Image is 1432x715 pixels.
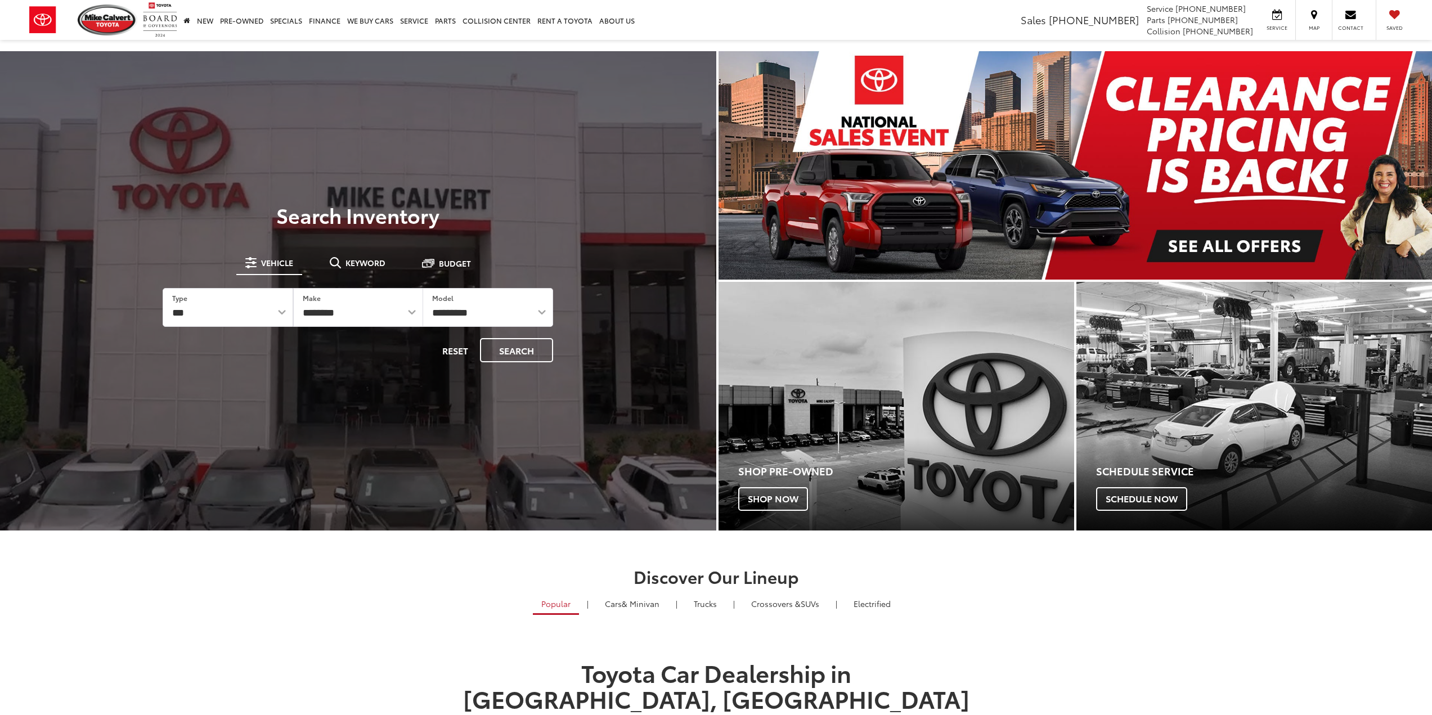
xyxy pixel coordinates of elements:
[584,598,591,609] li: |
[738,466,1074,477] h4: Shop Pre-Owned
[345,259,385,267] span: Keyword
[320,567,1113,586] h2: Discover Our Lineup
[47,204,669,226] h3: Search Inventory
[1147,14,1165,25] span: Parts
[533,594,579,615] a: Popular
[1338,24,1363,32] span: Contact
[845,594,899,613] a: Electrified
[1183,25,1253,37] span: [PHONE_NUMBER]
[1076,282,1432,531] a: Schedule Service Schedule Now
[1382,24,1407,32] span: Saved
[1021,12,1046,27] span: Sales
[743,594,828,613] a: SUVs
[439,259,471,267] span: Budget
[685,594,725,613] a: Trucks
[1096,487,1187,511] span: Schedule Now
[432,293,454,303] label: Model
[433,338,478,362] button: Reset
[719,282,1074,531] a: Shop Pre-Owned Shop Now
[596,594,668,613] a: Cars
[1264,24,1290,32] span: Service
[1147,25,1180,37] span: Collision
[261,259,293,267] span: Vehicle
[622,598,659,609] span: & Minivan
[1096,466,1432,477] h4: Schedule Service
[1301,24,1326,32] span: Map
[1168,14,1238,25] span: [PHONE_NUMBER]
[1049,12,1139,27] span: [PHONE_NUMBER]
[1147,3,1173,14] span: Service
[738,487,808,511] span: Shop Now
[172,293,187,303] label: Type
[480,338,553,362] button: Search
[673,598,680,609] li: |
[78,5,137,35] img: Mike Calvert Toyota
[719,282,1074,531] div: Toyota
[1076,282,1432,531] div: Toyota
[751,598,801,609] span: Crossovers &
[730,598,738,609] li: |
[303,293,321,303] label: Make
[833,598,840,609] li: |
[1175,3,1246,14] span: [PHONE_NUMBER]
